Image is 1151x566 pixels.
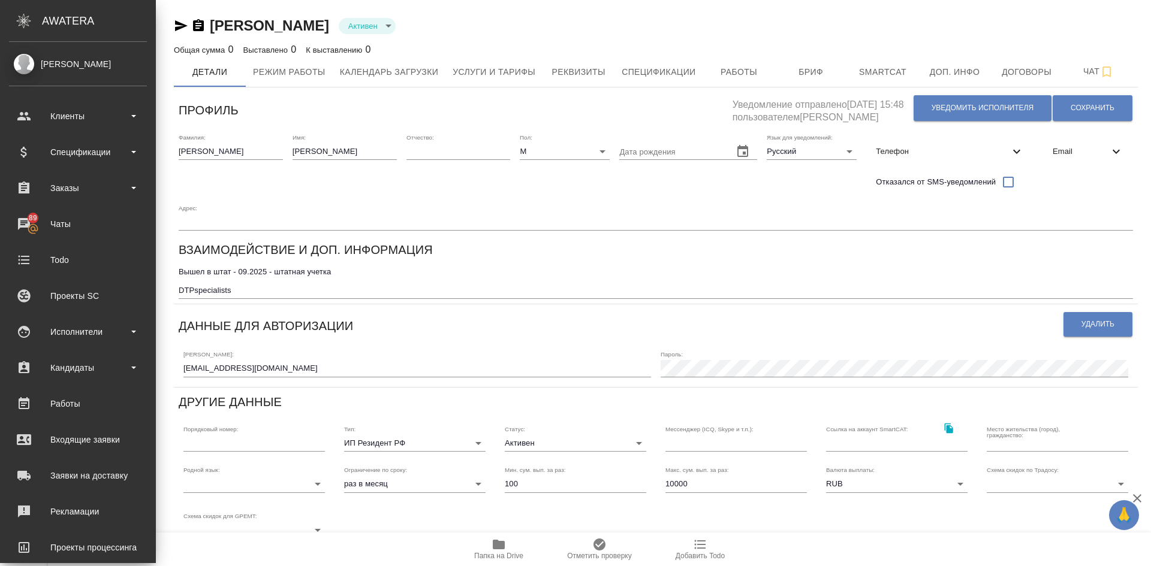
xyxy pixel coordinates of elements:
[345,21,381,31] button: Активен
[179,316,353,335] h6: Данные для авторизации
[520,134,532,140] label: Пол:
[179,240,433,259] h6: Взаимодействие и доп. информация
[344,476,486,492] div: раз в месяц
[1043,138,1133,165] div: Email
[9,395,147,413] div: Работы
[183,513,257,519] label: Схема скидок для GPEMT:
[661,352,683,358] label: Пароль:
[767,134,833,140] label: Язык для уведомлений:
[782,65,840,80] span: Бриф
[1070,64,1128,79] span: Чат
[826,467,875,473] label: Валюта выплаты:
[9,179,147,197] div: Заказы
[1053,95,1132,121] button: Сохранить
[549,532,650,566] button: Отметить проверку
[293,134,306,140] label: Имя:
[9,287,147,305] div: Проекты SC
[9,538,147,556] div: Проекты процессинга
[448,532,549,566] button: Папка на Drive
[998,65,1056,80] span: Договоры
[1071,103,1114,113] span: Сохранить
[9,143,147,161] div: Спецификации
[344,426,355,432] label: Тип:
[550,65,607,80] span: Реквизиты
[179,267,1133,295] textarea: Вышел в штат - 09.2025 - штатная учетка DTPspecialists
[340,65,439,80] span: Календарь загрузки
[474,552,523,560] span: Папка на Drive
[876,146,1010,158] span: Телефон
[253,65,326,80] span: Режим работы
[767,143,857,160] div: Русский
[243,43,297,57] div: 0
[3,497,153,526] a: Рекламации
[914,95,1051,121] button: Уведомить исполнителя
[1099,65,1114,79] svg: Подписаться
[987,426,1093,438] label: Место жительства (город), гражданство:
[183,426,238,432] label: Порядковый номер:
[650,532,751,566] button: Добавить Todo
[1109,500,1139,530] button: 🙏
[567,552,631,560] span: Отметить проверку
[42,9,156,33] div: AWATERA
[3,209,153,239] a: 89Чаты
[520,143,610,160] div: М
[826,426,908,432] label: Ссылка на аккаунт SmartCAT:
[936,416,961,441] button: Скопировать ссылку
[243,46,291,55] p: Выставлено
[665,426,754,432] label: Мессенджер (ICQ, Skype и т.п.):
[174,43,234,57] div: 0
[179,205,197,211] label: Адрес:
[210,17,329,34] a: [PERSON_NAME]
[9,57,147,71] div: [PERSON_NAME]
[826,476,968,492] div: RUB
[306,43,370,57] div: 0
[344,435,486,452] div: ИП Резидент РФ
[9,359,147,377] div: Кандидаты
[191,19,206,33] button: Скопировать ссылку
[9,467,147,485] div: Заявки на доставку
[1053,146,1109,158] span: Email
[622,65,695,80] span: Спецификации
[1063,312,1132,337] button: Удалить
[9,107,147,125] div: Клиенты
[710,65,768,80] span: Работы
[183,352,234,358] label: [PERSON_NAME]:
[665,467,729,473] label: Макс. сум. вып. за раз:
[676,552,725,560] span: Добавить Todo
[453,65,535,80] span: Услуги и тарифы
[3,532,153,562] a: Проекты процессинга
[174,19,188,33] button: Скопировать ссылку для ЯМессенджера
[876,176,996,188] span: Отказался от SMS-уведомлений
[9,323,147,341] div: Исполнители
[339,18,396,34] div: Активен
[505,435,646,452] div: Активен
[3,461,153,491] a: Заявки на доставку
[3,425,153,455] a: Входящие заявки
[932,103,1034,113] span: Уведомить исполнителя
[9,431,147,449] div: Входящие заявки
[3,245,153,275] a: Todo
[306,46,365,55] p: К выставлению
[183,467,220,473] label: Родной язык:
[926,65,984,80] span: Доп. инфо
[854,65,912,80] span: Smartcat
[181,65,239,80] span: Детали
[344,467,407,473] label: Ограничение по сроку:
[3,389,153,419] a: Работы
[9,503,147,520] div: Рекламации
[179,134,206,140] label: Фамилия:
[987,467,1059,473] label: Схема скидок по Традосу:
[1114,503,1134,528] span: 🙏
[22,212,44,224] span: 89
[866,138,1034,165] div: Телефон
[733,92,913,124] h5: Уведомление отправлено [DATE] 15:48 пользователем [PERSON_NAME]
[9,215,147,233] div: Чаты
[3,281,153,311] a: Проекты SC
[1081,319,1114,329] span: Удалить
[179,101,239,120] h6: Профиль
[179,392,282,411] h6: Другие данные
[505,426,525,432] label: Статус:
[505,467,566,473] label: Мин. сум. вып. за раз:
[174,46,228,55] p: Общая сумма
[406,134,434,140] label: Отчество:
